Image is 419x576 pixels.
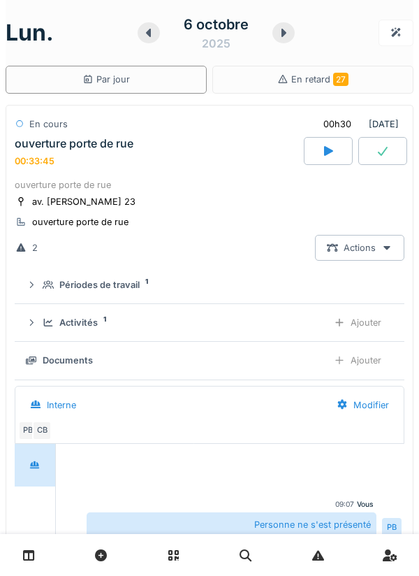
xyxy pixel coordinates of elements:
div: [DATE] [311,111,404,137]
div: 00h30 [323,117,351,131]
div: PB [382,518,402,538]
div: Par jour [82,73,130,86]
div: 2025 [202,35,230,52]
summary: Activités1Ajouter [20,310,399,336]
div: PB [18,421,38,440]
div: Ajouter [322,310,393,336]
div: ouverture porte de rue [32,215,128,229]
div: En cours [29,117,68,131]
div: av. [PERSON_NAME] 23 [32,195,135,208]
summary: Périodes de travail1 [20,272,399,298]
div: Ajouter [322,347,393,373]
div: Modifier [325,392,401,418]
div: Vous [357,499,374,510]
div: Personne ne s'est présenté [87,512,376,537]
span: 27 [333,73,348,86]
div: Documents [43,354,93,367]
div: 2 [32,241,38,254]
div: ouverture porte de rue [15,178,404,192]
div: Activités [59,316,98,329]
div: 09:07 [335,499,354,510]
div: Actions [315,235,404,261]
summary: DocumentsAjouter [20,347,399,373]
span: En retard [291,74,348,85]
div: CB [32,421,52,440]
div: 6 octobre [184,14,249,35]
div: Périodes de travail [59,278,140,291]
div: Interne [47,398,76,412]
h1: lun. [6,20,54,46]
div: ouverture porte de rue [15,137,133,150]
div: 00:33:45 [15,156,54,166]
